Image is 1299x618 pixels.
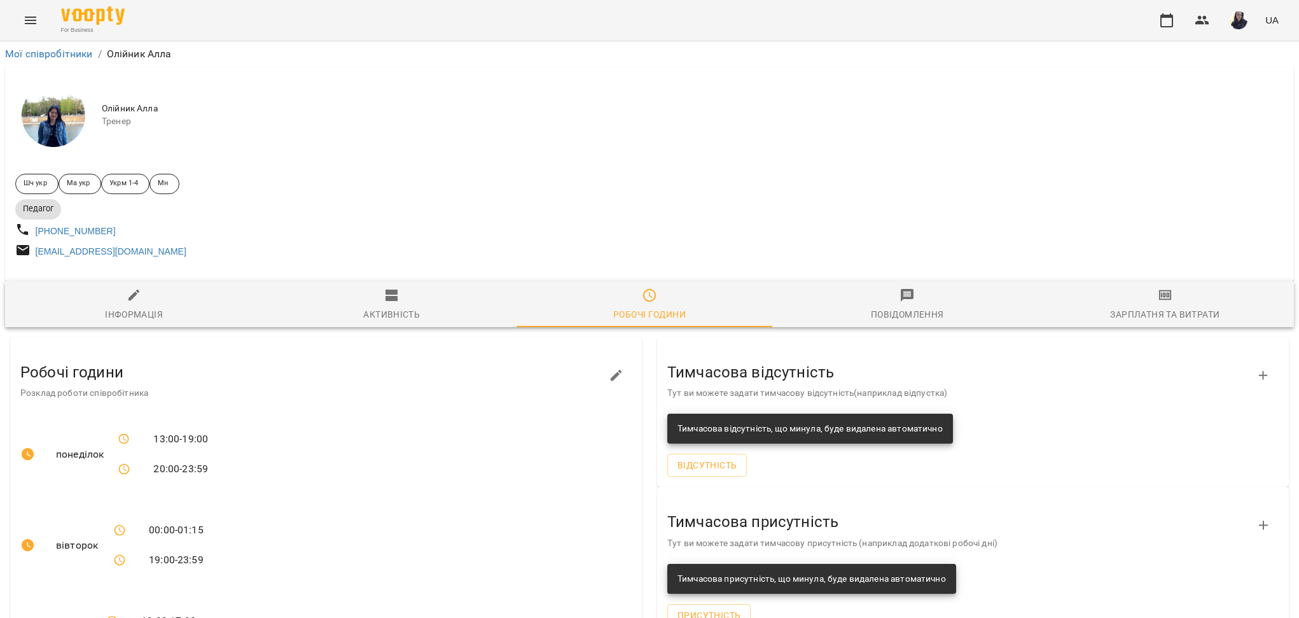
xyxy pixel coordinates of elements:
[871,307,944,322] div: Повідомлення
[158,178,168,189] p: Мн
[5,46,1294,62] nav: breadcrumb
[1230,11,1247,29] img: de66a22b4ea812430751315b74cfe34b.jpg
[98,46,102,62] li: /
[667,364,1258,381] h3: Тимчасова відсутність
[613,307,686,322] div: Робочі години
[5,48,93,60] a: Мої співробітники
[102,115,1284,128] span: Тренер
[105,307,163,322] div: Інформація
[1110,307,1219,322] div: Зарплатня та Витрати
[677,418,943,440] div: Тимчасова відсутність, що минула, буде видалена автоматично
[1260,8,1284,32] button: UA
[36,246,186,256] a: [EMAIL_ADDRESS][DOMAIN_NAME]
[56,538,93,553] span: вівторок
[61,6,125,25] img: Voopty Logo
[67,178,90,189] p: Ма укр
[36,226,116,236] a: [PHONE_NUMBER]
[149,552,204,568] span: 19:00 - 23:59
[667,387,1258,400] p: Тут ви можете задати тимчасову відсутність(наприклад відпустка)
[20,387,611,400] p: Розклад роботи співробітника
[20,364,611,381] h3: Робочі години
[24,178,47,189] p: Шч укр
[153,461,208,477] span: 20:00 - 23:59
[149,523,204,538] span: 00:00 - 01:15
[1265,13,1279,27] span: UA
[667,514,1258,530] h3: Тимчасова присутність
[109,178,138,189] p: Укрм 1-4
[107,46,172,62] p: Олійник Алла
[667,537,1258,550] p: Тут ви можете задати тимчасову присутність (наприклад додаткові робочі дні)
[22,83,85,147] img: Олійник Алла
[153,432,208,447] span: 13:00 - 19:00
[667,454,747,477] button: Відсутність
[61,26,125,34] span: For Business
[363,307,420,322] div: Активність
[102,102,1284,115] span: Олійник Алла
[677,458,737,473] span: Відсутність
[677,568,946,591] div: Тимчасова присутність, що минула, буде видалена автоматично
[15,203,61,214] span: Педагог
[56,447,97,462] span: понеділок
[15,5,46,36] button: Menu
